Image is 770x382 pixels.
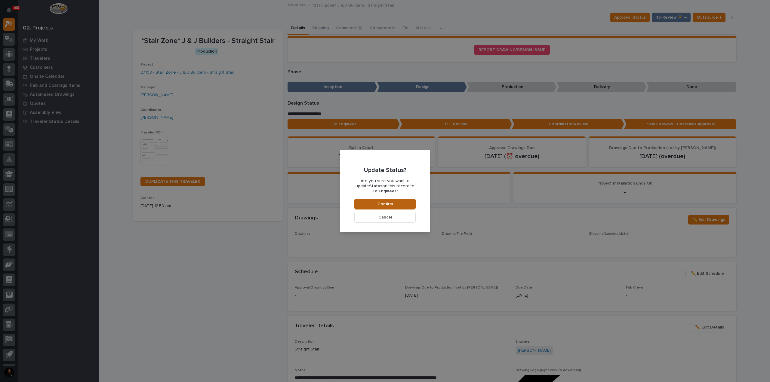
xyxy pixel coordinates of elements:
[372,189,396,193] b: To Engineer
[354,179,416,194] p: Are you sure you want to update on this record to ?
[354,212,416,223] button: Cancel
[377,201,393,207] span: Confirm
[369,184,382,188] b: Status
[364,167,406,174] p: Update Status?
[378,215,392,220] span: Cancel
[354,199,416,209] button: Confirm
